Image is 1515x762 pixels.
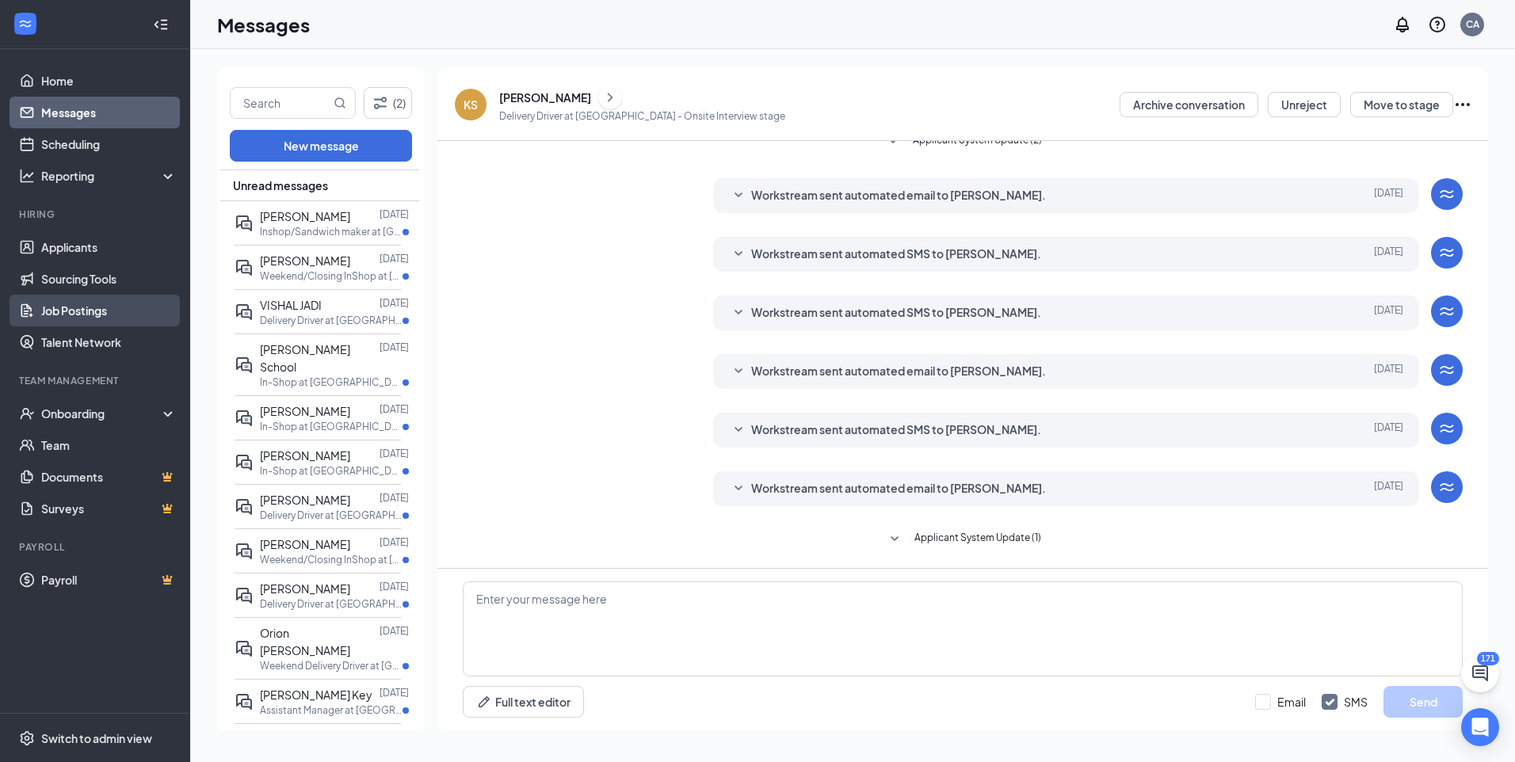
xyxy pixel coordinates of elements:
[380,252,409,265] p: [DATE]
[19,208,174,221] div: Hiring
[380,624,409,638] p: [DATE]
[1437,243,1456,262] svg: WorkstreamLogo
[260,626,350,657] span: Orion [PERSON_NAME]
[751,303,1041,322] span: Workstream sent automated SMS to [PERSON_NAME].
[1374,186,1403,205] span: [DATE]
[260,253,350,268] span: [PERSON_NAME]
[260,448,350,463] span: [PERSON_NAME]
[217,11,310,38] h1: Messages
[41,65,177,97] a: Home
[260,553,403,566] p: Weekend/Closing InShop at [GEOGRAPHIC_DATA]
[235,542,254,561] svg: ActiveDoubleChat
[260,597,403,611] p: Delivery Driver at [GEOGRAPHIC_DATA]
[235,639,254,658] svg: ActiveDoubleChat
[380,686,409,699] p: [DATE]
[1374,421,1403,440] span: [DATE]
[380,208,409,221] p: [DATE]
[1461,708,1499,746] div: Open Intercom Messenger
[260,537,350,551] span: [PERSON_NAME]
[235,303,254,322] svg: ActiveDoubleChat
[334,97,346,109] svg: MagnifyingGlass
[751,245,1041,264] span: Workstream sent automated SMS to [PERSON_NAME].
[751,362,1046,381] span: Workstream sent automated email to [PERSON_NAME].
[260,464,403,478] p: In-Shop at [GEOGRAPHIC_DATA]
[235,453,254,472] svg: ActiveDoubleChat
[260,404,350,418] span: [PERSON_NAME]
[1374,479,1403,498] span: [DATE]
[19,540,174,554] div: Payroll
[1383,686,1463,718] button: Send
[499,90,591,105] div: [PERSON_NAME]
[1437,185,1456,204] svg: WorkstreamLogo
[1374,303,1403,322] span: [DATE]
[1437,302,1456,321] svg: WorkstreamLogo
[883,132,1042,151] button: SmallChevronDownApplicant System Update (2)
[260,659,403,672] p: Weekend Delivery Driver at [GEOGRAPHIC_DATA]
[1437,360,1456,379] svg: WorkstreamLogo
[1428,15,1447,34] svg: QuestionInfo
[602,88,618,107] svg: ChevronRight
[1437,419,1456,438] svg: WorkstreamLogo
[260,688,372,702] span: [PERSON_NAME] Key
[235,692,254,711] svg: ActiveDoubleChat
[1120,92,1258,117] button: Archive conversation
[598,86,622,109] button: ChevronRight
[235,497,254,516] svg: ActiveDoubleChat
[41,461,177,493] a: DocumentsCrown
[751,186,1046,205] span: Workstream sent automated email to [PERSON_NAME].
[19,730,35,746] svg: Settings
[1466,17,1479,31] div: CA
[41,564,177,596] a: PayrollCrown
[19,168,35,184] svg: Analysis
[1453,95,1472,114] svg: Ellipses
[235,258,254,277] svg: ActiveDoubleChat
[231,88,330,118] input: Search
[260,209,350,223] span: [PERSON_NAME]
[476,694,492,710] svg: Pen
[380,402,409,416] p: [DATE]
[499,109,785,123] p: Delivery Driver at [GEOGRAPHIC_DATA] - Onsite Interview stage
[230,130,412,162] button: New message
[41,168,177,184] div: Reporting
[729,362,748,381] svg: SmallChevronDown
[371,93,390,112] svg: Filter
[885,530,1041,549] button: SmallChevronDownApplicant System Update (1)
[235,409,254,428] svg: ActiveDoubleChat
[1393,15,1412,34] svg: Notifications
[380,296,409,310] p: [DATE]
[380,341,409,354] p: [DATE]
[260,314,403,327] p: Delivery Driver at [GEOGRAPHIC_DATA]
[260,509,403,522] p: Delivery Driver at [GEOGRAPHIC_DATA]
[883,132,903,151] svg: SmallChevronDown
[260,269,403,283] p: Weekend/Closing InShop at [GEOGRAPHIC_DATA]
[1437,478,1456,497] svg: WorkstreamLogo
[913,132,1042,151] span: Applicant System Update (2)
[41,295,177,326] a: Job Postings
[380,580,409,593] p: [DATE]
[729,245,748,264] svg: SmallChevronDown
[260,420,403,433] p: In-Shop at [GEOGRAPHIC_DATA]
[41,128,177,160] a: Scheduling
[1374,362,1403,381] span: [DATE]
[260,375,403,389] p: In-Shop at [GEOGRAPHIC_DATA][PERSON_NAME]
[751,479,1046,498] span: Workstream sent automated email to [PERSON_NAME].
[380,491,409,505] p: [DATE]
[729,421,748,440] svg: SmallChevronDown
[19,374,174,387] div: Team Management
[41,493,177,524] a: SurveysCrown
[260,342,350,374] span: [PERSON_NAME] School
[260,703,403,717] p: Assistant Manager at [GEOGRAPHIC_DATA]
[41,231,177,263] a: Applicants
[41,730,152,746] div: Switch to admin view
[885,530,904,549] svg: SmallChevronDown
[1374,245,1403,264] span: [DATE]
[1461,654,1499,692] button: ChatActive
[41,429,177,461] a: Team
[729,303,748,322] svg: SmallChevronDown
[235,356,254,375] svg: ActiveDoubleChat
[41,97,177,128] a: Messages
[464,97,478,112] div: KS
[41,406,163,421] div: Onboarding
[233,177,328,193] span: Unread messages
[729,479,748,498] svg: SmallChevronDown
